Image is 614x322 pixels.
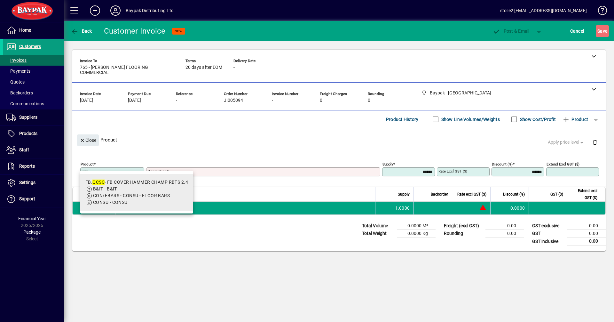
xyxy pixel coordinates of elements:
span: [DATE] [128,98,141,103]
td: 0.00 [567,237,606,246]
a: Backorders [3,87,64,98]
span: Support [19,196,35,201]
td: 0.00 [485,230,524,237]
span: B&IT - B&IT [93,186,117,191]
mat-label: Extend excl GST ($) [547,162,579,166]
a: Home [3,22,64,38]
span: Discount (%) [503,191,525,198]
span: Staff [19,147,29,152]
span: CONSU - CONSU [93,200,128,205]
span: - [233,65,235,70]
td: Rounding [441,230,485,237]
td: GST [529,230,567,237]
span: Communications [6,101,44,106]
app-page-header-button: Delete [587,139,602,145]
span: - [272,98,273,103]
span: Close [80,135,96,146]
td: Total Weight [359,230,397,237]
span: Product History [386,114,419,125]
span: Products [19,131,37,136]
a: Reports [3,158,64,174]
span: ave [597,26,607,36]
span: 765 - [PERSON_NAME] FLOORING COMMERCIAL [80,65,176,75]
span: Customers [19,44,41,49]
button: Apply price level [545,137,587,148]
button: Profile [105,5,126,16]
span: Payments [6,68,30,74]
span: NEW [175,29,183,33]
mat-label: Product [81,162,94,166]
span: Package [23,229,41,235]
span: Reports [19,164,35,169]
td: GST inclusive [529,237,567,246]
a: Quotes [3,76,64,87]
span: Rate excl GST ($) [457,191,486,198]
a: Payments [3,66,64,76]
span: Financial Year [18,216,46,221]
span: 1.0000 [395,205,410,211]
span: 0 [320,98,322,103]
span: Backorder [431,191,448,198]
a: Staff [3,142,64,158]
a: Support [3,191,64,207]
span: JI005094 [224,98,243,103]
mat-label: Discount (%) [492,162,513,166]
td: 0.00 [485,222,524,230]
div: Baypak Distributing Ltd [126,5,174,16]
span: [DATE] [80,98,93,103]
td: GST exclusive [529,222,567,230]
app-page-header-button: Back [64,25,99,37]
span: - [176,98,177,103]
div: Customer Invoice [104,26,166,36]
td: Total Volume [359,222,397,230]
span: GST ($) [550,191,563,198]
em: QCSC [92,180,105,185]
span: Extend excl GST ($) [571,187,597,201]
app-page-header-button: Close [75,137,100,143]
button: Post & Email [489,25,533,37]
span: Suppliers [19,115,37,120]
button: Back [69,25,94,37]
button: Close [77,134,99,146]
a: Knowledge Base [593,1,606,22]
div: store2 [EMAIL_ADDRESS][DOMAIN_NAME] [500,5,587,16]
div: Product [72,128,606,151]
button: Cancel [569,25,586,37]
mat-label: Supply [382,162,393,166]
mat-label: Rate excl GST ($) [438,169,467,173]
td: 0.0000 [490,202,529,214]
span: CON/FBARS - CONSU - FLOOR BARS [93,193,170,198]
td: 0.00 [567,230,606,237]
td: 0.0000 Kg [397,230,436,237]
span: Cancel [570,26,584,36]
mat-label: Description [148,169,167,173]
span: Invoices [6,58,27,63]
button: Add [85,5,105,16]
span: Home [19,28,31,33]
button: Delete [587,134,602,150]
span: Quotes [6,79,25,85]
span: ost & Email [492,28,530,34]
td: 0.00 [567,222,606,230]
mat-option: FB.QCSC - FB COVER HAMMER CHAMP RBTS 2.4 [80,174,193,211]
button: Product History [383,114,421,125]
a: Suppliers [3,109,64,125]
span: S [597,28,600,34]
a: Invoices [3,55,64,66]
label: Show Cost/Profit [519,116,556,123]
span: P [504,28,507,34]
span: 20 days after EOM [185,65,222,70]
label: Show Line Volumes/Weights [440,116,500,123]
button: Save [596,25,609,37]
span: 0 [368,98,370,103]
span: Settings [19,180,35,185]
span: Apply price level [548,139,585,146]
span: Supply [398,191,410,198]
a: Communications [3,98,64,109]
a: Settings [3,175,64,191]
span: Back [71,28,92,34]
span: Backorders [6,90,33,95]
td: Freight (excl GST) [441,222,485,230]
td: 0.0000 M³ [397,222,436,230]
a: Products [3,126,64,142]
